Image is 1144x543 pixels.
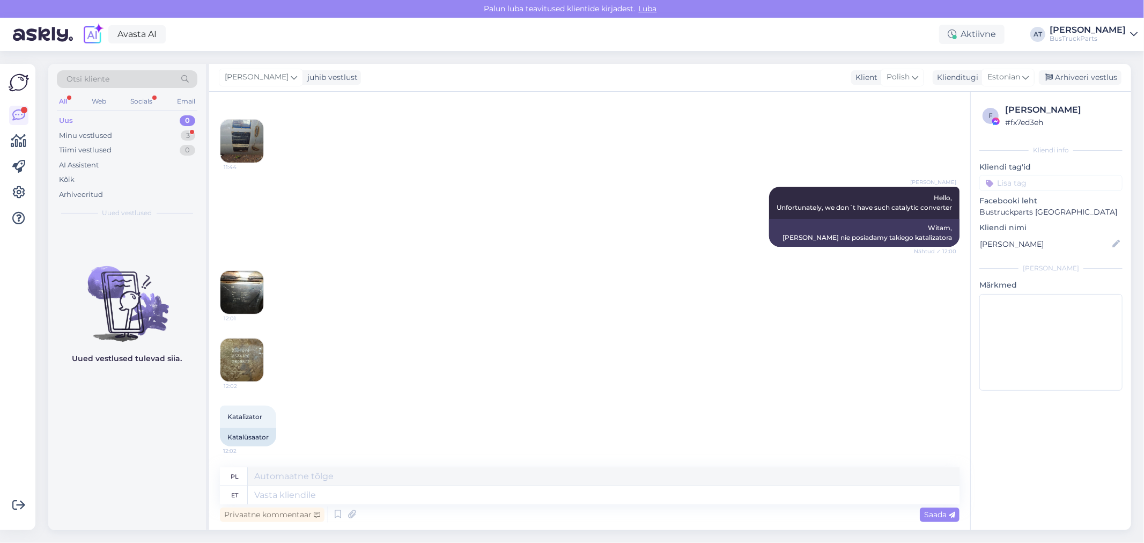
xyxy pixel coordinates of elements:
[231,467,239,486] div: pl
[224,163,264,171] span: 11:44
[224,382,264,390] span: 12:02
[980,238,1110,250] input: Lisa nimi
[1050,26,1126,34] div: [PERSON_NAME]
[851,72,877,83] div: Klient
[181,130,195,141] div: 3
[979,145,1123,155] div: Kliendi info
[979,175,1123,191] input: Lisa tag
[220,339,263,381] img: Attachment
[1039,70,1121,85] div: Arhiveeri vestlus
[914,247,956,255] span: Nähtud ✓ 12:00
[59,130,112,141] div: Minu vestlused
[933,72,978,83] div: Klienditugi
[72,353,182,364] p: Uued vestlused tulevad siia.
[224,314,264,322] span: 12:01
[924,510,955,519] span: Saada
[220,271,263,314] img: Attachment
[67,74,109,85] span: Otsi kliente
[1005,116,1119,128] div: # fx7ed3eh
[220,120,263,163] img: Attachment
[227,413,262,421] span: Katalizator
[57,94,69,108] div: All
[1050,26,1138,43] a: [PERSON_NAME]BusTruckParts
[979,280,1123,291] p: Märkmed
[223,447,263,455] span: 12:02
[128,94,154,108] div: Socials
[180,115,195,126] div: 0
[82,23,104,46] img: explore-ai
[102,208,152,218] span: Uued vestlused
[59,189,103,200] div: Arhiveeritud
[979,222,1123,233] p: Kliendi nimi
[108,25,166,43] a: Avasta AI
[303,72,358,83] div: juhib vestlust
[887,71,910,83] span: Polish
[1005,104,1119,116] div: [PERSON_NAME]
[979,195,1123,207] p: Facebooki leht
[59,174,75,185] div: Kõik
[48,247,206,343] img: No chats
[979,263,1123,273] div: [PERSON_NAME]
[59,115,73,126] div: Uus
[220,428,276,446] div: Katalüsaator
[636,4,660,13] span: Luba
[1050,34,1126,43] div: BusTruckParts
[231,486,238,504] div: et
[90,94,108,108] div: Web
[225,71,289,83] span: [PERSON_NAME]
[180,145,195,156] div: 0
[1030,27,1045,42] div: AT
[979,162,1123,173] p: Kliendi tag'id
[987,71,1020,83] span: Estonian
[59,145,112,156] div: Tiimi vestlused
[939,25,1005,44] div: Aktiivne
[979,207,1123,218] p: Bustruckparts [GEOGRAPHIC_DATA]
[9,72,29,93] img: Askly Logo
[220,508,324,522] div: Privaatne kommentaar
[175,94,197,108] div: Email
[910,178,956,186] span: [PERSON_NAME]
[988,112,993,120] span: f
[769,219,960,247] div: Witam, [PERSON_NAME] nie posiadamy takiego katalizatora
[59,160,99,171] div: AI Assistent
